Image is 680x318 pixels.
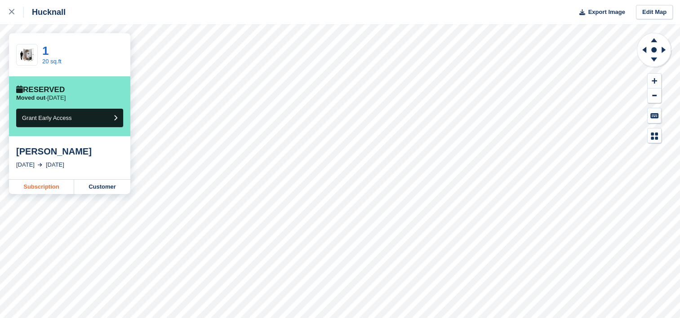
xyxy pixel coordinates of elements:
div: Reserved [16,85,65,94]
span: Export Image [588,8,625,17]
img: 20-sqft-unit.jpg [17,47,37,63]
button: Grant Early Access [16,109,123,127]
span: Grant Early Access [22,115,72,121]
a: 1 [42,44,49,57]
a: Subscription [9,180,74,194]
a: Customer [74,180,130,194]
span: Moved out [16,94,45,101]
img: arrow-right-light-icn-cde0832a797a2874e46488d9cf13f60e5c3a73dbe684e267c42b8395dfbc2abf.svg [38,163,42,167]
a: Edit Map [636,5,673,20]
div: [PERSON_NAME] [16,146,123,157]
div: Hucknall [24,7,66,18]
button: Zoom In [648,74,661,88]
button: Zoom Out [648,88,661,103]
a: 20 sq.ft [42,58,62,65]
div: [DATE] [46,160,64,169]
button: Export Image [574,5,625,20]
div: [DATE] [16,160,35,169]
button: Keyboard Shortcuts [648,108,661,123]
button: Map Legend [648,128,661,143]
p: -[DATE] [16,94,66,102]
